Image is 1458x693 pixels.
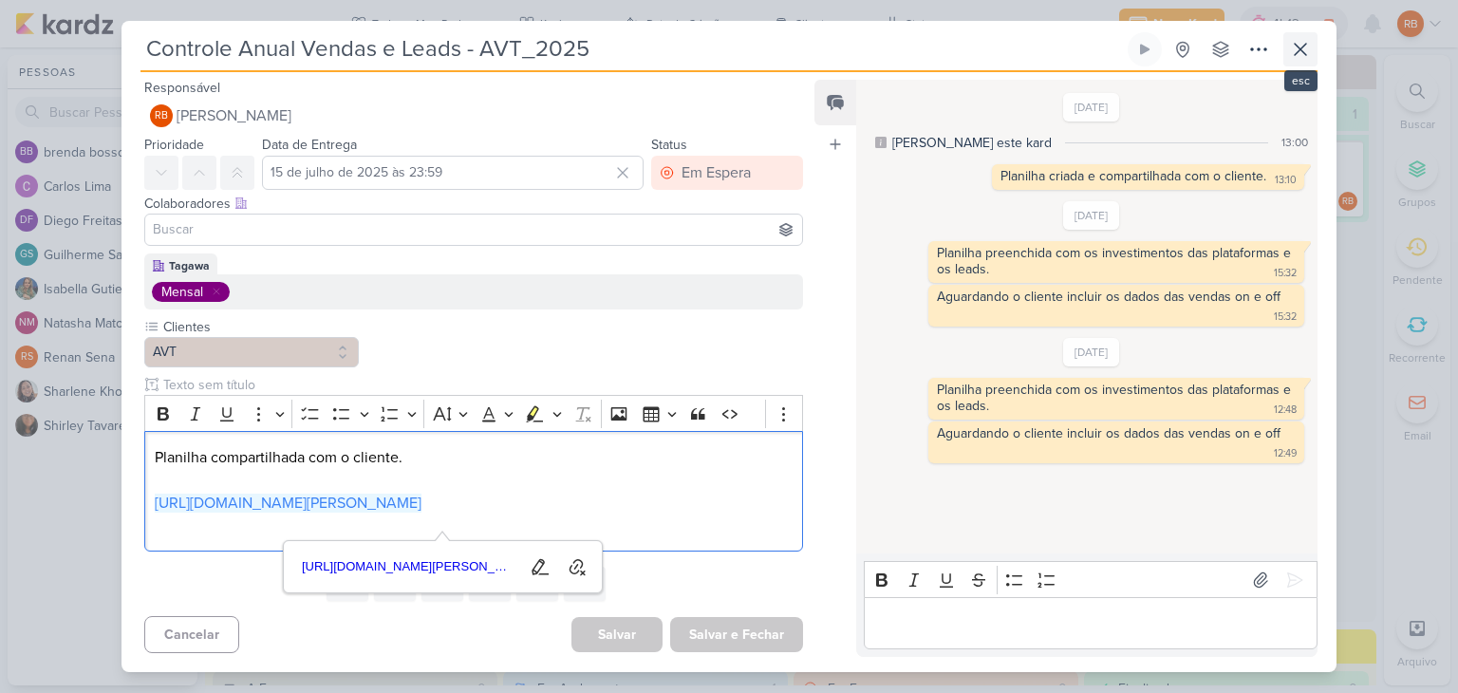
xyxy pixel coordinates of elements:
div: Planilha preenchida com os investimentos das plataformas e os leads. [937,245,1295,277]
label: Data de Entrega [262,137,357,153]
div: 12:48 [1274,403,1297,418]
button: Em Espera [651,156,803,190]
div: 15:32 [1274,266,1297,281]
div: Em Espera [682,161,751,184]
label: Status [651,137,687,153]
div: Editor editing area: main [864,597,1318,649]
span: [PERSON_NAME] [177,104,291,127]
input: Select a date [262,156,644,190]
button: RB [PERSON_NAME] [144,99,803,133]
div: Planilha preenchida com os investimentos das plataformas e os leads. [937,382,1295,414]
div: 13:00 [1281,134,1308,151]
div: Tagawa [169,257,210,274]
div: Ligar relógio [1137,42,1152,57]
div: 15:32 [1274,309,1297,325]
input: Texto sem título [159,375,803,395]
div: Rogerio Bispo [150,104,173,127]
div: Planilha criada e compartilhada com o cliente. [1000,168,1266,184]
div: Aguardando o cliente incluir os dados das vendas on e off [937,289,1280,305]
div: 13:10 [1275,173,1297,188]
button: AVT [144,337,359,367]
div: Colaboradores [144,194,803,214]
div: Editor toolbar [864,561,1318,598]
input: Kard Sem Título [140,32,1124,66]
div: Editor toolbar [144,395,803,432]
div: esc [1284,70,1318,91]
span: [URL][DOMAIN_NAME][PERSON_NAME] [296,555,518,578]
a: [URL][DOMAIN_NAME][PERSON_NAME] [295,553,519,582]
input: Buscar [149,218,798,241]
div: [PERSON_NAME] este kard [892,133,1052,153]
label: Clientes [161,317,359,337]
div: Mensal [161,282,203,302]
a: [URL][DOMAIN_NAME][PERSON_NAME] [155,494,421,513]
button: Cancelar [144,616,239,653]
label: Prioridade [144,137,204,153]
div: Editor editing area: main [144,431,803,552]
div: 12:49 [1274,446,1297,461]
p: RB [155,111,168,122]
div: Aguardando o cliente incluir os dados das vendas on e off [937,425,1280,441]
p: Planilha compartilhada com o cliente. [155,446,793,469]
label: Responsável [144,80,220,96]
